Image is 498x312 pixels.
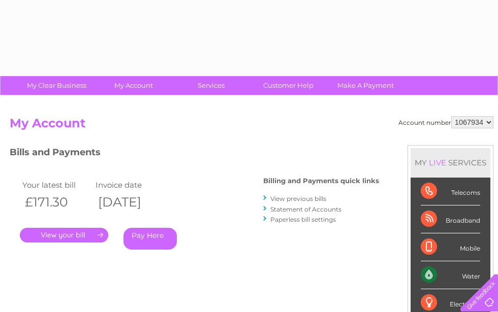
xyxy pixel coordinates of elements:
a: Statement of Accounts [270,205,341,213]
a: Customer Help [246,76,330,95]
a: Make A Payment [324,76,408,95]
td: Your latest bill [20,178,93,192]
th: £171.30 [20,192,93,213]
div: Broadband [421,205,480,233]
a: My Clear Business [15,76,99,95]
div: Mobile [421,233,480,261]
a: Paperless bill settings [270,216,336,223]
a: Services [169,76,253,95]
div: Telecoms [421,178,480,205]
div: MY SERVICES [411,148,490,177]
div: Account number [398,116,493,128]
h3: Bills and Payments [10,145,379,163]
h2: My Account [10,116,493,135]
div: LIVE [427,158,448,167]
th: [DATE] [93,192,166,213]
a: My Account [92,76,176,95]
a: Pay Here [123,228,177,250]
td: Invoice date [93,178,166,192]
a: . [20,228,108,242]
div: Water [421,261,480,289]
h4: Billing and Payments quick links [263,177,379,185]
a: View previous bills [270,195,326,202]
